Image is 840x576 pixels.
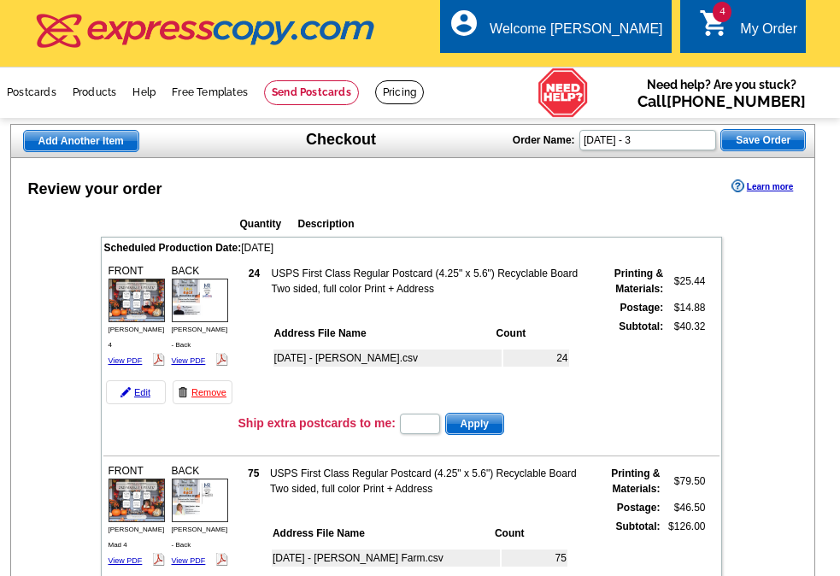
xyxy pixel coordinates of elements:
img: pencil-icon.gif [120,387,131,397]
a: View PDF [109,356,143,365]
div: Review your order [28,178,162,201]
div: FRONT [106,461,167,571]
button: Save Order [720,129,806,151]
img: trashcan-icon.gif [178,387,188,397]
div: BACK [169,461,231,571]
img: pdf_logo.png [215,553,228,566]
div: FRONT [106,261,167,371]
span: Save Order [721,130,805,150]
a: [PHONE_NUMBER] [667,92,806,110]
h3: Ship extra postcards to me: [238,415,396,431]
strong: Postage: [617,502,661,514]
img: help [537,68,589,118]
td: USPS First Class Regular Postcard (4.25" x 5.6") Recyclable Board Two sided, full color Print + A... [271,265,593,297]
th: Address File Name [273,325,494,342]
a: Learn more [731,179,793,193]
a: Free Templates [172,86,248,98]
td: 24 [503,350,569,367]
td: $25.44 [666,265,706,297]
img: pdf_logo.png [215,353,228,366]
span: [PERSON_NAME] - Back [172,526,228,549]
div: My Order [740,21,797,45]
td: $14.88 [666,299,706,316]
strong: 75 [248,467,259,479]
th: Description [297,215,610,232]
th: Address File Name [272,525,492,542]
th: Quantity [239,215,296,232]
td: $79.50 [663,465,707,497]
th: Count [494,525,567,542]
img: small-thumb.jpg [172,479,228,522]
i: account_circle [449,8,479,38]
img: pdf_logo.png [152,353,165,366]
td: USPS First Class Regular Postcard (4.25" x 5.6") Recyclable Board Two sided, full color Print + A... [269,465,591,497]
strong: Subtotal: [619,320,663,332]
a: Postcards [7,86,56,98]
strong: 24 [249,267,260,279]
div: BACK [169,261,231,371]
th: Count [496,325,569,342]
img: small-thumb.jpg [172,279,228,322]
span: 4 [713,2,731,22]
span: Add Another Item [24,131,138,151]
i: shopping_cart [699,8,730,38]
td: [DATE] - [PERSON_NAME] Farm.csv [272,550,500,567]
strong: Subtotal: [616,520,661,532]
strong: Order Name: [513,134,575,146]
img: small-thumb.jpg [109,479,165,522]
span: Need help? Are you stuck? [637,76,806,110]
a: 4 shopping_cart My Order [699,19,797,40]
a: View PDF [172,556,206,565]
span: [PERSON_NAME] Mad 4 [109,526,165,549]
a: Add Another Item [23,130,139,152]
a: View PDF [109,556,143,565]
a: View PDF [172,356,206,365]
strong: Printing & Materials: [611,467,660,495]
a: Products [73,86,117,98]
td: [DATE] - [PERSON_NAME].csv [273,350,502,367]
img: small-thumb.jpg [109,279,165,322]
a: Remove [173,380,232,404]
span: [PERSON_NAME] 4 [109,326,165,349]
span: Call [637,92,806,110]
a: Edit [106,380,166,404]
span: Apply [446,414,503,434]
td: $46.50 [663,499,707,516]
h1: Checkout [306,131,376,149]
a: Help [132,86,156,98]
strong: Printing & Materials: [614,267,663,295]
img: pdf_logo.png [152,553,165,566]
span: [PERSON_NAME] - Back [172,326,228,349]
div: Welcome [PERSON_NAME] [490,21,662,45]
span: Scheduled Production Date: [104,242,242,254]
td: $40.32 [666,318,706,407]
strong: Postage: [620,302,663,314]
button: Apply [445,413,504,435]
td: [DATE] [103,239,720,256]
td: 75 [502,550,567,567]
